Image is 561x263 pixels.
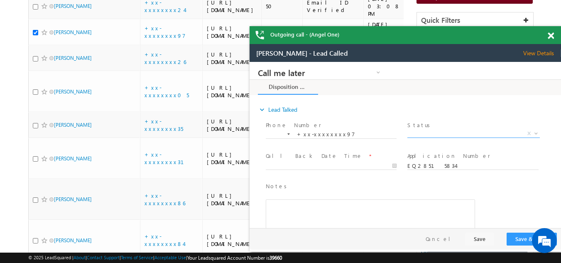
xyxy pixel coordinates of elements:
[8,44,17,52] i: expand_more
[207,233,257,248] div: [URL][DOMAIN_NAME]
[87,255,120,260] a: Contact Support
[16,90,113,98] label: Call Back Date Time
[207,118,257,133] div: [URL][DOMAIN_NAME]
[368,21,408,43] div: [DATE] 06:07 PM
[54,88,92,95] a: [PERSON_NAME]
[207,151,257,166] div: [URL][DOMAIN_NAME]
[54,196,92,202] a: [PERSON_NAME]
[28,254,282,262] span: © 2025 LeadSquared | | | | |
[158,59,184,67] label: Status
[54,122,92,128] a: [PERSON_NAME]
[7,5,98,13] span: [PERSON_NAME] - Lead Called
[54,55,92,61] a: [PERSON_NAME]
[16,59,72,67] label: Phone Number
[43,44,140,54] div: Chat with us now
[14,44,35,54] img: d_60004797649_company_0_60004797649
[113,204,151,215] em: Start Chat
[145,118,183,132] a: +xx-xxxxxxxx35
[145,192,185,206] a: +xx-xxxxxxxx86
[8,6,133,15] a: Call me later
[158,90,241,98] label: Application Number
[16,138,225,184] div: Rich Text Editor, 40788eee-0fb2-11ec-a811-0adc8a9d82c2__tab1__section1__Notes__Lead__0_lsq-form-m...
[145,151,194,165] a: +xx-xxxxxxxx31
[8,18,69,33] a: Disposition Form
[207,25,257,39] div: [URL][DOMAIN_NAME]
[274,5,311,13] span: View Details
[207,51,257,66] div: [URL][DOMAIN_NAME]
[307,25,360,39] div: PAN Details Completed
[145,51,186,65] a: +xx-xxxxxxxx26
[154,255,186,260] a: Acceptable Use
[11,77,152,197] textarea: Type your message and hit 'Enter'
[269,255,282,261] span: 39660
[73,255,86,260] a: About
[54,29,92,35] a: [PERSON_NAME]
[54,155,92,162] a: [PERSON_NAME]
[266,2,299,10] div: 50
[417,12,534,29] div: Quick Filters
[145,233,184,247] a: +xx-xxxxxxxx84
[187,255,282,261] span: Your Leadsquared Account Number is
[8,7,114,14] span: Call me later
[136,4,156,24] div: Minimize live chat window
[145,25,186,39] a: +xx-xxxxxxxx97
[16,120,40,128] label: Notes
[270,31,339,38] span: Outgoing call - (Angel One)
[8,40,48,55] a: expand_moreLead Talked
[278,68,281,75] span: X
[54,3,92,9] a: [PERSON_NAME]
[207,192,257,207] div: [URL][DOMAIN_NAME]
[121,255,153,260] a: Terms of Service
[207,84,257,99] div: [URL][DOMAIN_NAME]
[145,84,189,98] a: +xx-xxxxxxxx05
[54,237,92,243] a: [PERSON_NAME]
